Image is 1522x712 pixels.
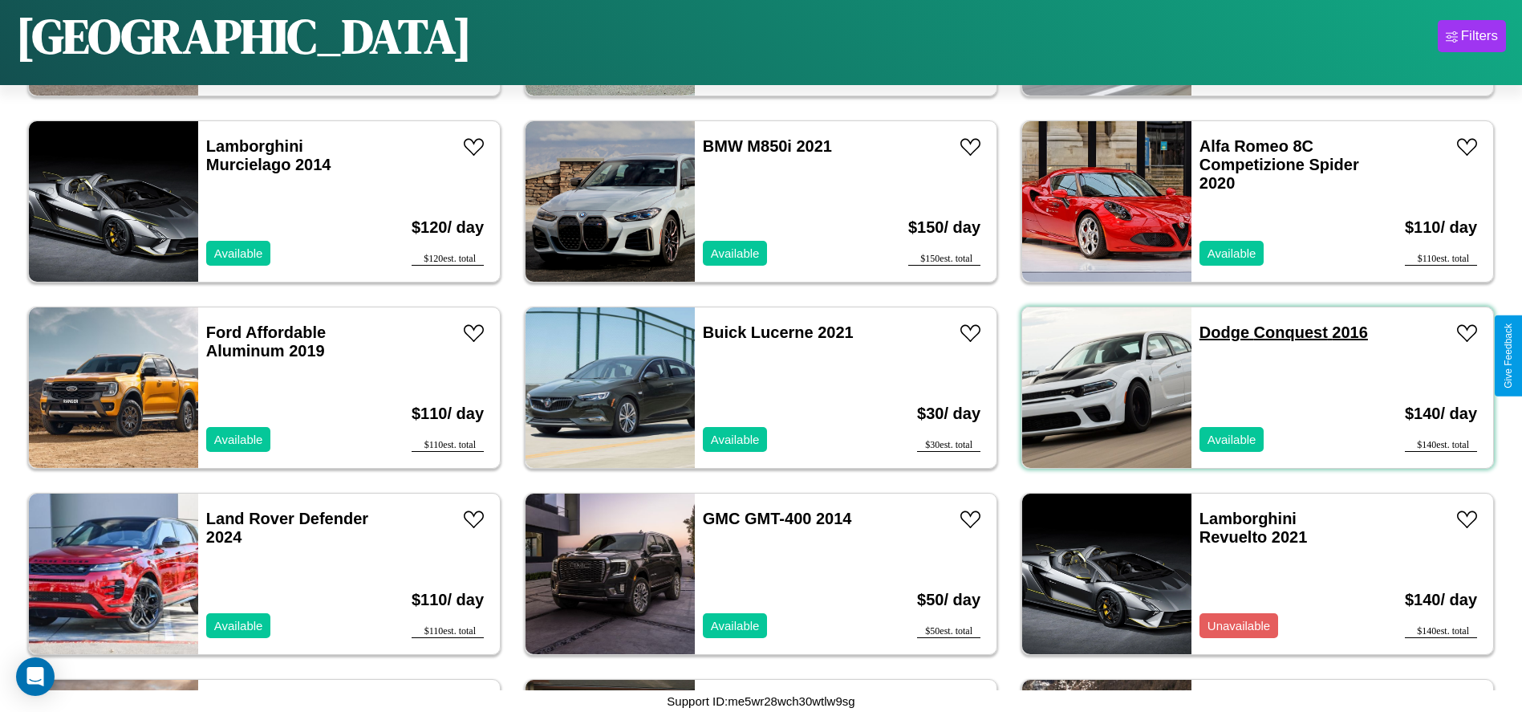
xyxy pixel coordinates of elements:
[412,625,484,638] div: $ 110 est. total
[1461,28,1498,44] div: Filters
[711,429,760,450] p: Available
[206,137,331,173] a: Lamborghini Murcielago 2014
[1207,429,1256,450] p: Available
[703,510,852,527] a: GMC GMT-400 2014
[1199,323,1368,341] a: Dodge Conquest 2016
[1405,253,1477,266] div: $ 110 est. total
[1199,137,1359,192] a: Alfa Romeo 8C Competizione Spider 2020
[703,323,854,341] a: Buick Lucerne 2021
[16,3,472,69] h1: [GEOGRAPHIC_DATA]
[908,202,980,253] h3: $ 150 / day
[1405,439,1477,452] div: $ 140 est. total
[1207,615,1270,637] p: Unavailable
[711,615,760,637] p: Available
[711,242,760,264] p: Available
[206,323,326,360] a: Ford Affordable Aluminum 2019
[908,253,980,266] div: $ 150 est. total
[412,389,484,439] h3: $ 110 / day
[917,439,980,452] div: $ 30 est. total
[206,510,368,546] a: Land Rover Defender 2024
[1405,625,1477,638] div: $ 140 est. total
[412,253,484,266] div: $ 120 est. total
[412,575,484,625] h3: $ 110 / day
[917,575,980,625] h3: $ 50 / day
[1199,510,1308,546] a: Lamborghini Revuelto 2021
[1438,20,1506,52] button: Filters
[214,242,263,264] p: Available
[703,137,832,155] a: BMW M850i 2021
[917,389,980,439] h3: $ 30 / day
[667,690,854,712] p: Support ID: me5wr28wch30wtlw9sg
[412,202,484,253] h3: $ 120 / day
[917,625,980,638] div: $ 50 est. total
[214,615,263,637] p: Available
[1503,323,1514,389] div: Give Feedback
[1405,202,1477,253] h3: $ 110 / day
[1405,575,1477,625] h3: $ 140 / day
[1207,242,1256,264] p: Available
[16,657,55,696] div: Open Intercom Messenger
[412,439,484,452] div: $ 110 est. total
[1405,389,1477,439] h3: $ 140 / day
[214,429,263,450] p: Available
